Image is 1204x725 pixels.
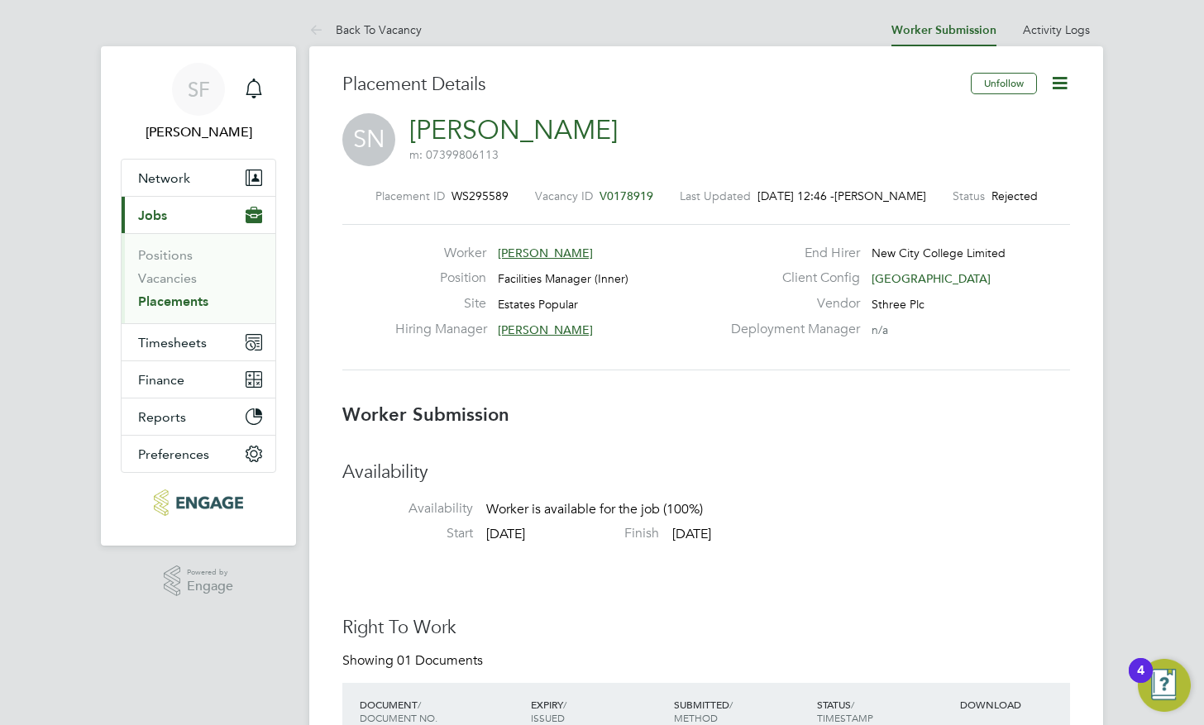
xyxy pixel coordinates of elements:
span: [GEOGRAPHIC_DATA] [872,271,991,286]
a: Placements [138,293,208,309]
span: TIMESTAMP [817,711,873,724]
label: Client Config [721,269,860,287]
button: Network [122,160,275,196]
span: Finance [138,372,184,388]
label: Worker [395,245,486,262]
span: / [729,698,733,711]
button: Preferences [122,436,275,472]
label: Position [395,269,486,287]
label: Availability [342,500,473,518]
label: Finish [528,525,659,542]
h3: Availability [342,460,1070,484]
button: Timesheets [122,324,275,360]
span: [PERSON_NAME] [498,322,593,337]
span: ISSUED [531,711,565,724]
span: Reports [138,409,186,425]
a: Go to home page [121,489,276,516]
button: Jobs [122,197,275,233]
label: Placement ID [375,188,445,203]
span: n/a [872,322,888,337]
a: Vacancies [138,270,197,286]
span: [DATE] [672,526,711,542]
nav: Main navigation [101,46,296,546]
label: Status [953,188,985,203]
a: Activity Logs [1023,22,1090,37]
span: DOCUMENT NO. [360,711,437,724]
a: Powered byEngage [164,565,234,597]
label: Vendor [721,295,860,312]
span: [PERSON_NAME] [498,246,593,260]
span: Timesheets [138,335,207,351]
label: Vacancy ID [535,188,593,203]
span: m: 07399806113 [409,147,499,162]
div: Showing [342,652,486,670]
span: Network [138,170,190,186]
a: SF[PERSON_NAME] [121,63,276,142]
span: Powered by [187,565,233,580]
img: realstaffing-logo-retina.png [154,489,242,516]
span: / [418,698,421,711]
span: WS295589 [451,188,509,203]
span: Engage [187,580,233,594]
span: Jobs [138,207,167,223]
button: Finance [122,361,275,398]
label: Deployment Manager [721,321,860,338]
button: Reports [122,398,275,435]
a: Back To Vacancy [309,22,422,37]
span: Estates Popular [498,297,578,312]
h3: Right To Work [342,616,1070,640]
b: Worker Submission [342,403,509,426]
label: Start [342,525,473,542]
span: [DATE] 12:46 - [757,188,834,203]
span: / [851,698,854,711]
span: Worker is available for the job (100%) [486,501,703,518]
span: / [563,698,566,711]
span: 01 Documents [397,652,483,669]
span: Rejected [991,188,1038,203]
span: [PERSON_NAME] [834,188,926,203]
span: Facilities Manager (Inner) [498,271,628,286]
span: New City College Limited [872,246,1006,260]
span: Sophie Fleming [121,122,276,142]
div: DOWNLOAD [956,689,1070,719]
div: 4 [1137,670,1144,692]
button: Open Resource Center, 4 new notifications [1138,659,1191,712]
div: Jobs [122,233,275,323]
label: Last Updated [680,188,751,203]
label: Site [395,295,486,312]
span: METHOD [674,711,718,724]
span: SN [342,113,395,166]
span: V0178919 [600,188,653,203]
button: Unfollow [971,73,1037,94]
a: Worker Submission [891,23,996,37]
label: Hiring Manager [395,321,486,338]
a: [PERSON_NAME] [409,114,618,146]
span: Preferences [138,446,209,462]
label: End Hirer [721,245,860,262]
a: Positions [138,247,193,263]
span: SF [188,79,210,100]
span: [DATE] [486,526,525,542]
span: Sthree Plc [872,297,924,312]
h3: Placement Details [342,73,958,97]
